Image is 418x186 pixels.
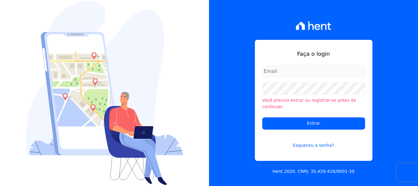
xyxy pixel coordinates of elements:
[262,97,365,110] li: Você precisa entrar ou registrar-se antes de continuar.
[262,135,365,149] a: Esqueceu a senha?
[262,117,365,130] input: Entrar
[262,65,365,78] input: Email
[273,168,355,175] p: Hent 2020. CNPJ: 35.429.428/0001-39
[262,50,365,58] h1: Faça o login
[26,1,183,185] img: Login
